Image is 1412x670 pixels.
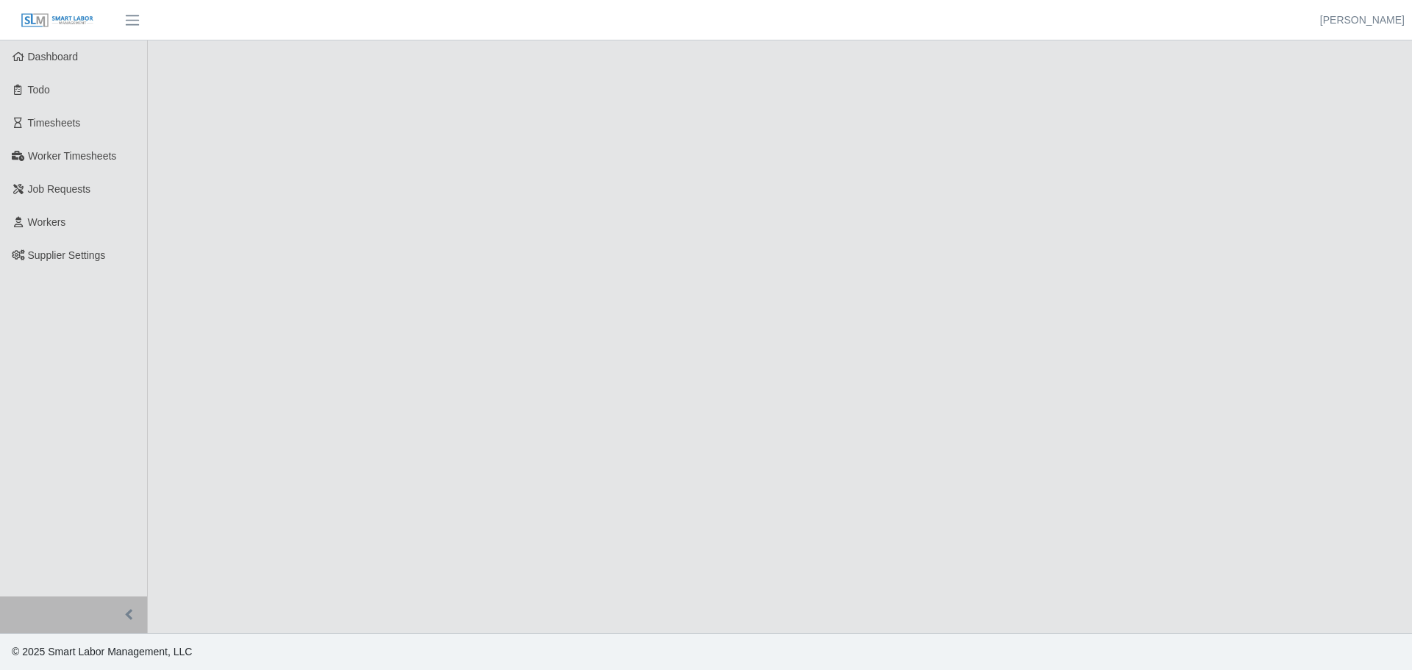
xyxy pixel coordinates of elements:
[28,183,91,195] span: Job Requests
[21,13,94,29] img: SLM Logo
[12,646,192,657] span: © 2025 Smart Labor Management, LLC
[28,117,81,129] span: Timesheets
[1320,13,1405,28] a: [PERSON_NAME]
[28,150,116,162] span: Worker Timesheets
[28,51,79,63] span: Dashboard
[28,249,106,261] span: Supplier Settings
[28,84,50,96] span: Todo
[28,216,66,228] span: Workers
